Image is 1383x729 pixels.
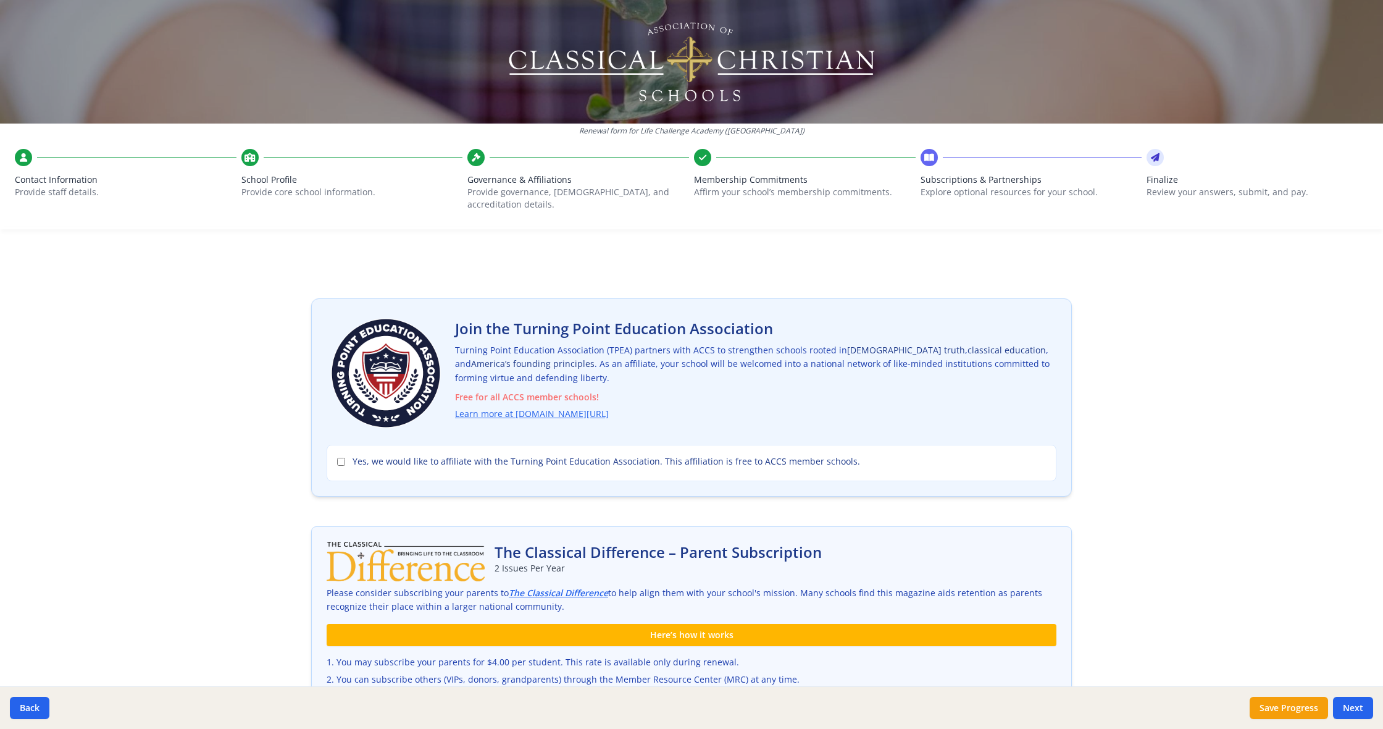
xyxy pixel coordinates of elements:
[467,174,689,186] span: Governance & Affiliations
[327,314,445,432] img: Turning Point Education Association Logo
[327,624,1056,646] div: Here’s how it works
[10,697,49,719] button: Back
[455,343,1056,421] p: Turning Point Education Association (TPEA) partners with ACCS to strengthen schools rooted in , ,...
[1147,174,1368,186] span: Finalize
[327,673,1056,686] li: You can subscribe others (VIPs, donors, grandparents) through the Member Resource Center (MRC) at...
[694,186,916,198] p: Affirm your school’s membership commitments.
[1147,186,1368,198] p: Review your answers, submit, and pay.
[967,344,1046,356] span: classical education
[15,174,236,186] span: Contact Information
[921,174,1142,186] span: Subscriptions & Partnerships
[455,390,1056,405] span: Free for all ACCS member schools!
[327,586,1056,615] p: Please consider subscribing your parents to to help align them with your school's mission. Many s...
[1333,697,1373,719] button: Next
[455,319,1056,339] h2: Join the Turning Point Education Association
[921,186,1142,198] p: Explore optional resources for your school.
[327,656,1056,668] li: You may subscribe your parents for $4.00 per student. This rate is available only during renewal.
[1250,697,1328,719] button: Save Progress
[507,19,877,105] img: Logo
[15,186,236,198] p: Provide staff details.
[455,407,609,421] a: Learn more at [DOMAIN_NAME][URL]
[495,542,822,562] h2: The Classical Difference – Parent Subscription
[353,455,860,468] span: Yes, we would like to affiliate with the Turning Point Education Association. This affiliation is...
[694,174,916,186] span: Membership Commitments
[495,562,822,575] p: 2 Issues Per Year
[241,186,463,198] p: Provide core school information.
[241,174,463,186] span: School Profile
[471,358,595,369] span: America’s founding principles
[327,542,485,581] img: The Classical Difference
[337,458,345,466] input: Yes, we would like to affiliate with the Turning Point Education Association. This affiliation is...
[467,186,689,211] p: Provide governance, [DEMOGRAPHIC_DATA], and accreditation details.
[847,344,965,356] span: [DEMOGRAPHIC_DATA] truth
[509,586,608,600] a: The Classical Difference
